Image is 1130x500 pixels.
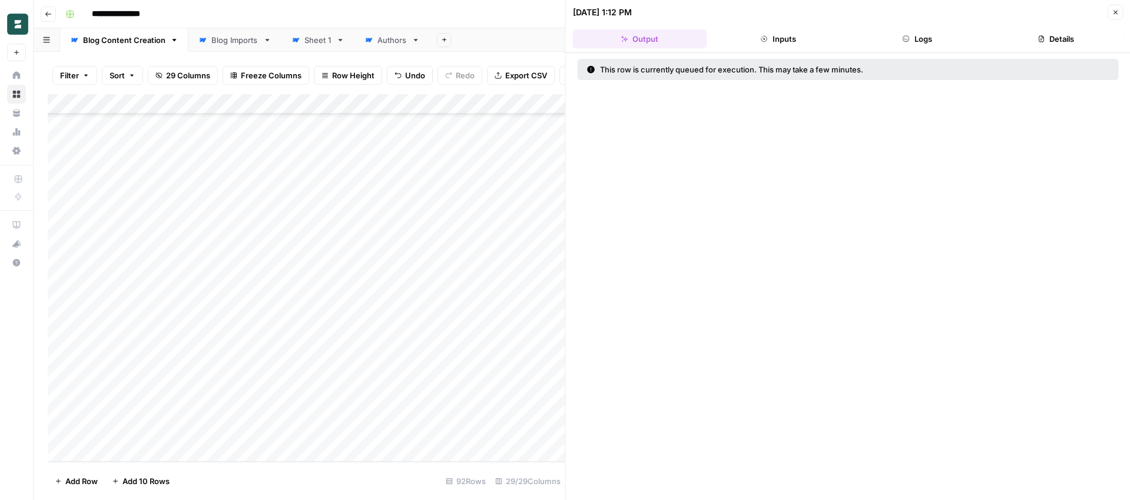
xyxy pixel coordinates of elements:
button: Add Row [48,472,105,491]
span: Add Row [65,475,98,487]
img: Borderless Logo [7,14,28,35]
a: Your Data [7,104,26,122]
a: Sheet 1 [281,28,354,52]
div: Sheet 1 [304,34,332,46]
div: Blog Imports [211,34,259,46]
a: Home [7,66,26,85]
button: Output [573,29,707,48]
span: Sort [110,69,125,81]
button: Export CSV [487,66,555,85]
button: Details [989,29,1123,48]
a: Blog Imports [188,28,281,52]
span: Row Height [332,69,375,81]
span: Export CSV [505,69,547,81]
span: Redo [456,69,475,81]
a: Usage [7,122,26,141]
span: Add 10 Rows [122,475,170,487]
a: Settings [7,141,26,160]
button: Logs [850,29,985,48]
div: What's new? [8,235,25,253]
div: 29/29 Columns [491,472,565,491]
button: Row Height [314,66,382,85]
button: Help + Support [7,253,26,272]
button: Add 10 Rows [105,472,177,491]
span: Freeze Columns [241,69,301,81]
a: AirOps Academy [7,216,26,234]
button: What's new? [7,234,26,253]
span: Undo [405,69,425,81]
button: Undo [387,66,433,85]
button: Filter [52,66,97,85]
div: This row is currently queued for execution. This may take a few minutes. [587,64,986,75]
div: Blog Content Creation [83,34,165,46]
button: Workspace: Borderless [7,9,26,39]
button: 29 Columns [148,66,218,85]
a: Authors [354,28,430,52]
button: Redo [438,66,482,85]
div: Authors [377,34,407,46]
span: Filter [60,69,79,81]
span: 29 Columns [166,69,210,81]
a: Blog Content Creation [60,28,188,52]
div: 92 Rows [441,472,491,491]
button: Inputs [711,29,846,48]
button: Sort [102,66,143,85]
div: [DATE] 1:12 PM [573,6,632,18]
a: Browse [7,85,26,104]
button: Freeze Columns [223,66,309,85]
